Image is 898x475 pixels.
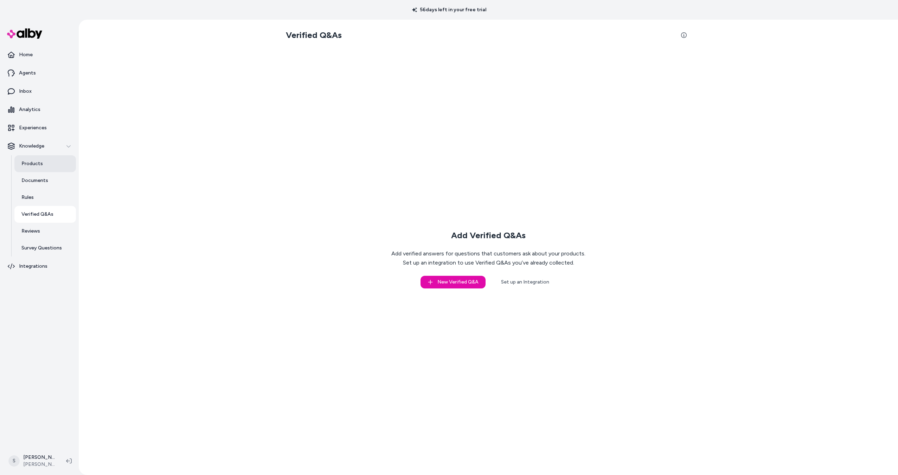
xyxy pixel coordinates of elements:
[7,28,42,39] img: alby Logo
[19,143,44,150] p: Knowledge
[14,223,76,240] a: Reviews
[21,211,53,218] p: Verified Q&As
[3,83,76,100] a: Inbox
[3,258,76,275] a: Integrations
[391,249,585,267] p: Add verified answers for questions that customers ask about your products. Set up an integration ...
[21,194,34,201] p: Rules
[14,189,76,206] a: Rules
[19,51,33,58] p: Home
[3,65,76,82] a: Agents
[3,101,76,118] a: Analytics
[19,124,47,131] p: Experiences
[21,177,48,184] p: Documents
[14,240,76,256] a: Survey Questions
[23,454,55,461] p: [PERSON_NAME]
[19,106,40,113] p: Analytics
[19,88,32,95] p: Inbox
[14,172,76,189] a: Documents
[14,206,76,223] a: Verified Q&As
[19,263,47,270] p: Integrations
[3,119,76,136] a: Experiences
[23,461,55,468] span: [PERSON_NAME]
[286,30,342,41] h2: Verified Q&As
[494,276,556,288] button: Set up an Integration
[421,276,486,288] button: New Verified Q&A
[19,70,36,77] p: Agents
[21,160,43,167] p: Products
[4,450,60,472] button: S[PERSON_NAME][PERSON_NAME]
[3,46,76,63] a: Home
[21,245,62,252] p: Survey Questions
[8,455,20,467] span: S
[408,6,490,13] p: 56 days left in your free trial
[21,228,40,235] p: Reviews
[3,138,76,155] button: Knowledge
[14,155,76,172] a: Products
[451,230,526,241] h2: Add Verified Q&As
